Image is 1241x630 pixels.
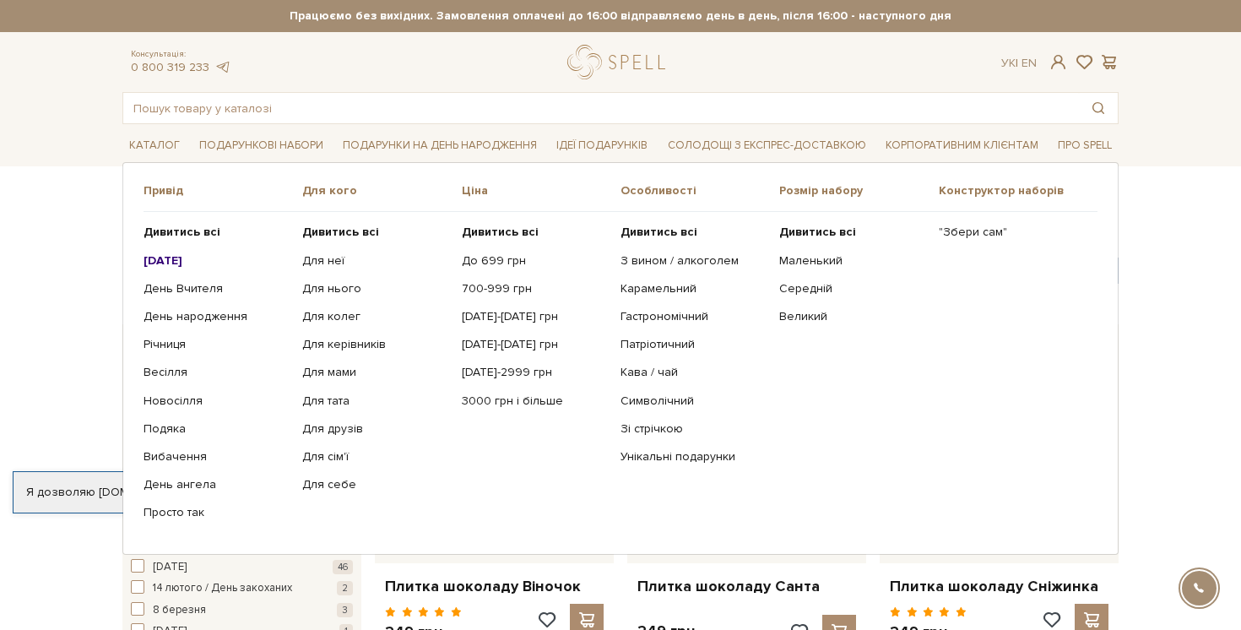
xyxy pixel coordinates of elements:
a: Весілля [144,365,290,380]
a: Подарунки на День народження [336,133,544,159]
a: Для нього [302,281,448,296]
a: 3000 грн і більше [462,394,608,409]
a: [DATE]-2999 грн [462,365,608,380]
a: En [1022,56,1037,70]
a: Річниця [144,337,290,352]
a: Для себе [302,477,448,492]
a: Подяка [144,421,290,437]
a: [DATE] [144,253,290,269]
a: "Збери сам" [939,225,1085,240]
a: [DATE]-[DATE] грн [462,309,608,324]
a: Плитка шоколаду Сніжинка [890,577,1108,596]
a: logo [567,45,673,79]
a: Ідеї подарунків [550,133,654,159]
span: [DATE] [153,559,187,576]
a: Зі стрічкою [620,421,767,437]
div: Я дозволяю [DOMAIN_NAME] використовувати [14,485,471,500]
a: Для колег [302,309,448,324]
a: Каталог [122,133,187,159]
a: Для мами [302,365,448,380]
b: Дивитись всі [302,225,379,239]
a: Патріотичний [620,337,767,352]
a: Дивитись всі [144,225,290,240]
a: Вибачення [144,449,290,464]
b: Дивитись всі [144,225,220,239]
a: Для керівників [302,337,448,352]
a: 700-999 грн [462,281,608,296]
span: 8 березня [153,602,206,619]
a: Для друзів [302,421,448,437]
a: Солодощі з експрес-доставкою [661,131,873,160]
span: 46 [333,560,353,574]
a: Новосілля [144,394,290,409]
a: 0 800 319 233 [131,60,209,74]
div: Каталог [122,162,1119,554]
span: Конструктор наборів [939,183,1097,198]
span: Ціна [462,183,620,198]
a: День ангела [144,477,290,492]
span: Особливості [620,183,779,198]
a: Карамельний [620,281,767,296]
input: Пошук товару у каталозі [123,93,1079,123]
a: Корпоративним клієнтам [879,133,1045,159]
a: З вином / алкоголем [620,253,767,269]
a: Про Spell [1051,133,1119,159]
a: Плитка шоколаду Санта [637,577,856,596]
a: Для тата [302,394,448,409]
a: Для неї [302,253,448,269]
span: 2 [337,581,353,595]
button: Пошук товару у каталозі [1079,93,1118,123]
a: Кава / чай [620,365,767,380]
button: 14 лютого / День закоханих 2 [131,580,353,597]
span: 3 [337,603,353,617]
a: Маленький [779,253,925,269]
a: День народження [144,309,290,324]
a: Для сім'ї [302,449,448,464]
b: Дивитись всі [462,225,539,239]
span: | [1016,56,1018,70]
a: Унікальні подарунки [620,449,767,464]
a: Дивитись всі [779,225,925,240]
a: Дивитись всі [302,225,448,240]
a: Дивитись всі [462,225,608,240]
strong: Працюємо без вихідних. Замовлення оплачені до 16:00 відправляємо день в день, після 16:00 - насту... [122,8,1119,24]
a: Просто так [144,505,290,520]
a: Подарункові набори [192,133,330,159]
a: telegram [214,60,230,74]
b: Дивитись всі [779,225,856,239]
a: День Вчителя [144,281,290,296]
a: Середній [779,281,925,296]
button: 8 березня 3 [131,602,353,619]
a: Гастрономічний [620,309,767,324]
b: [DATE] [144,253,182,268]
span: Консультація: [131,49,230,60]
span: Розмір набору [779,183,938,198]
a: До 699 грн [462,253,608,269]
a: Плитка шоколаду Віночок [385,577,604,596]
b: Дивитись всі [620,225,697,239]
a: [DATE]-[DATE] грн [462,337,608,352]
span: Для кого [302,183,461,198]
a: Великий [779,309,925,324]
span: 14 лютого / День закоханих [153,580,292,597]
span: Привід [144,183,302,198]
div: Ук [1001,56,1037,71]
a: Дивитись всі [620,225,767,240]
button: [DATE] 46 [131,559,353,576]
a: Символічний [620,394,767,409]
